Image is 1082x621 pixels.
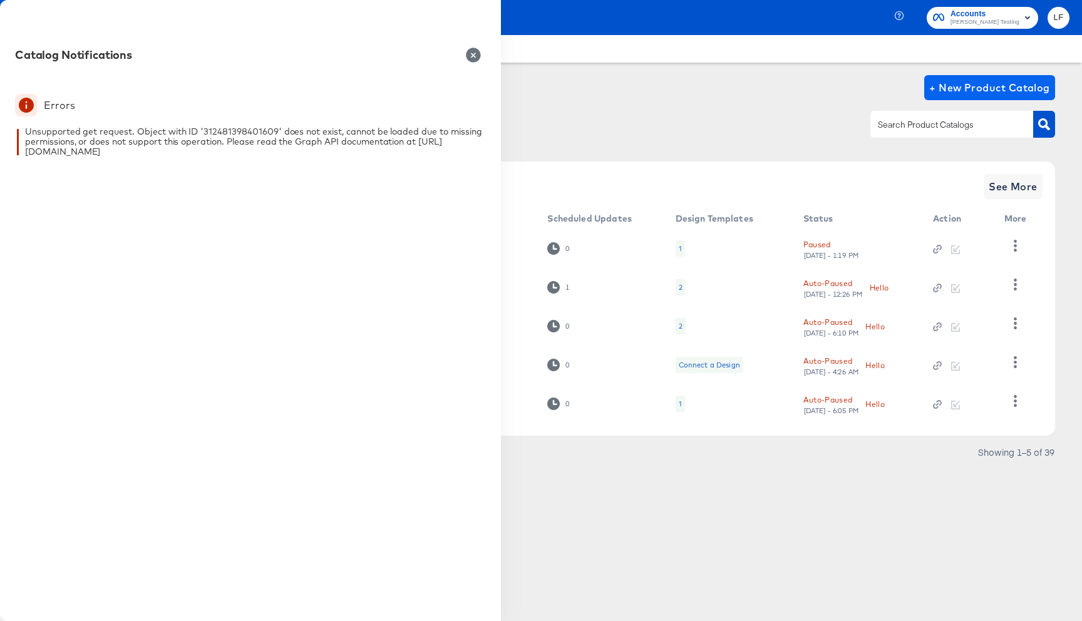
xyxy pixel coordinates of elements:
div: Catalog Notifications [15,48,132,63]
div: 2 [676,318,686,334]
div: 0 [547,359,569,371]
div: 1 [679,399,682,409]
div: Hello [865,398,885,411]
div: 1 [676,240,685,257]
th: More [994,209,1042,229]
div: 1 [565,283,570,292]
span: Accounts [951,8,1019,21]
div: 2 [676,279,686,295]
button: Paused[DATE] - 1:19 PM [803,238,860,260]
div: 0 [565,361,570,369]
div: Connect a Design [676,357,743,373]
div: Connect a Design [679,360,740,370]
div: 2 [679,321,683,331]
div: 0 [565,322,570,331]
button: Auto-Paused[DATE] - 12:26 PMHello [803,277,889,299]
div: [DATE] - 4:26 AM [803,367,860,376]
th: Action [923,209,994,229]
div: [DATE] - 6:05 PM [803,406,860,415]
div: Hello [870,281,889,294]
div: Showing 1–5 of 39 [977,448,1055,456]
div: [DATE] - 12:26 PM [803,290,863,299]
div: 0 [547,242,569,254]
div: Scheduled Updates [547,213,632,223]
div: Auto-Paused [803,316,853,329]
div: 0 [565,244,570,253]
div: 2 [679,282,683,292]
button: See More [984,174,1043,199]
span: + New Product Catalog [929,79,1050,96]
div: Auto-Paused [803,354,853,367]
span: LF [1053,11,1064,25]
div: 0 [547,320,569,332]
div: 1 [679,244,682,254]
div: Auto-Paused [803,393,853,406]
button: Accounts[PERSON_NAME] Testing [927,7,1038,29]
th: Status [793,209,923,229]
div: Unsupported get request. Object with ID '312481398401609' does not exist, cannot be loaded due to... [25,126,486,157]
div: 0 [565,399,570,408]
span: [PERSON_NAME] Testing [951,18,1019,28]
input: Search Product Catalogs [875,118,1009,132]
button: Auto-Paused[DATE] - 6:10 PMHello [803,316,885,337]
button: Auto-Paused[DATE] - 6:05 PMHello [803,393,885,415]
div: 1 [676,396,685,412]
div: Auto-Paused [803,277,853,290]
button: Auto-Paused[DATE] - 4:26 AMHello [803,354,885,376]
div: [DATE] - 6:10 PM [803,329,860,337]
div: Errors [44,99,75,111]
div: [DATE] - 1:19 PM [803,251,860,260]
div: 1 [547,281,569,293]
div: Hello [865,359,885,372]
div: Hello [865,320,885,333]
div: Paused [803,238,831,251]
button: LF [1048,7,1069,29]
div: 0 [547,398,569,409]
button: + New Product Catalog [924,75,1055,100]
div: Design Templates [676,213,753,223]
span: See More [989,178,1038,195]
